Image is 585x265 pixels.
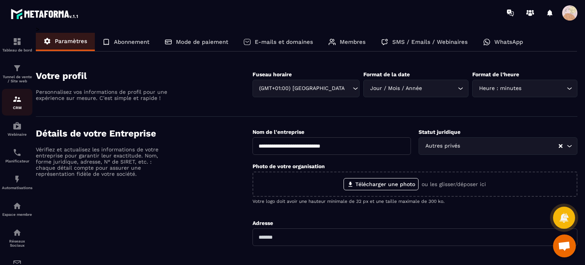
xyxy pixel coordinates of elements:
[424,84,456,93] input: Search for option
[559,143,563,149] button: Clear Selected
[253,220,273,226] label: Adresse
[368,84,424,93] span: Jour / Mois / Année
[13,95,22,104] img: formation
[2,132,32,137] p: Webinaire
[494,39,523,45] p: WhatsApp
[419,129,460,135] label: Statut juridique
[253,199,577,204] p: Votre logo doit avoir une hauteur minimale de 32 px et une taille maximale de 300 ko.
[253,71,292,77] label: Fuseau horaire
[253,163,325,169] label: Photo de votre organisation
[2,222,32,253] a: social-networksocial-networkRéseaux Sociaux
[477,84,523,93] span: Heure : minutes
[36,71,253,81] h4: Votre profil
[2,31,32,58] a: formationformationTableau de bord
[13,201,22,210] img: automations
[253,129,304,135] label: Nom de l'entreprise
[2,186,32,190] p: Automatisations
[462,142,558,150] input: Search for option
[13,121,22,130] img: automations
[344,178,419,190] label: Télécharger une photo
[472,80,577,97] div: Search for option
[392,39,468,45] p: SMS / Emails / Webinaires
[2,196,32,222] a: automationsautomationsEspace membre
[363,80,468,97] div: Search for option
[340,39,366,45] p: Membres
[523,84,565,93] input: Search for option
[13,228,22,237] img: social-network
[2,239,32,247] p: Réseaux Sociaux
[2,169,32,196] a: automationsautomationsAutomatisations
[2,106,32,110] p: CRM
[345,84,351,93] input: Search for option
[472,71,519,77] label: Format de l’heure
[253,80,360,97] div: Search for option
[2,89,32,116] a: formationformationCRM
[255,39,313,45] p: E-mails et domaines
[114,39,149,45] p: Abonnement
[2,75,32,83] p: Tunnel de vente / Site web
[553,234,576,257] a: Ouvrir le chat
[36,89,169,101] p: Personnalisez vos informations de profil pour une expérience sur mesure. C'est simple et rapide !
[13,37,22,46] img: formation
[13,64,22,73] img: formation
[257,84,345,93] span: (GMT+01:00) [GEOGRAPHIC_DATA]
[2,159,32,163] p: Planificateur
[36,146,169,177] p: Vérifiez et actualisez les informations de votre entreprise pour garantir leur exactitude. Nom, f...
[2,212,32,217] p: Espace membre
[419,137,577,155] div: Search for option
[176,39,228,45] p: Mode de paiement
[11,7,79,21] img: logo
[13,175,22,184] img: automations
[2,116,32,142] a: automationsautomationsWebinaire
[2,58,32,89] a: formationformationTunnel de vente / Site web
[363,71,410,77] label: Format de la date
[2,48,32,52] p: Tableau de bord
[424,142,462,150] span: Autres privés
[2,142,32,169] a: schedulerschedulerPlanificateur
[36,128,253,139] h4: Détails de votre Entreprise
[422,181,486,187] p: ou les glisser/déposer ici
[55,38,87,45] p: Paramètres
[13,148,22,157] img: scheduler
